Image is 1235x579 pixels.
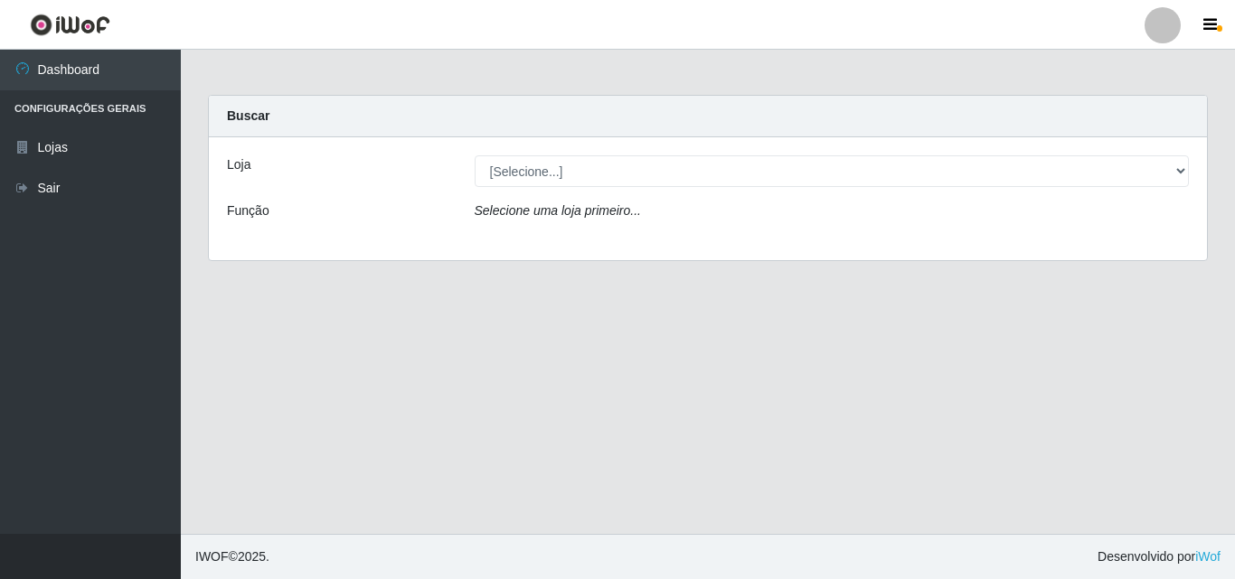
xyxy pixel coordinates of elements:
[227,201,269,220] label: Função
[1098,547,1221,566] span: Desenvolvido por
[195,549,229,564] span: IWOF
[1195,549,1221,564] a: iWof
[195,547,269,566] span: © 2025 .
[30,14,110,36] img: CoreUI Logo
[227,155,250,174] label: Loja
[475,203,641,218] i: Selecione uma loja primeiro...
[227,108,269,123] strong: Buscar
